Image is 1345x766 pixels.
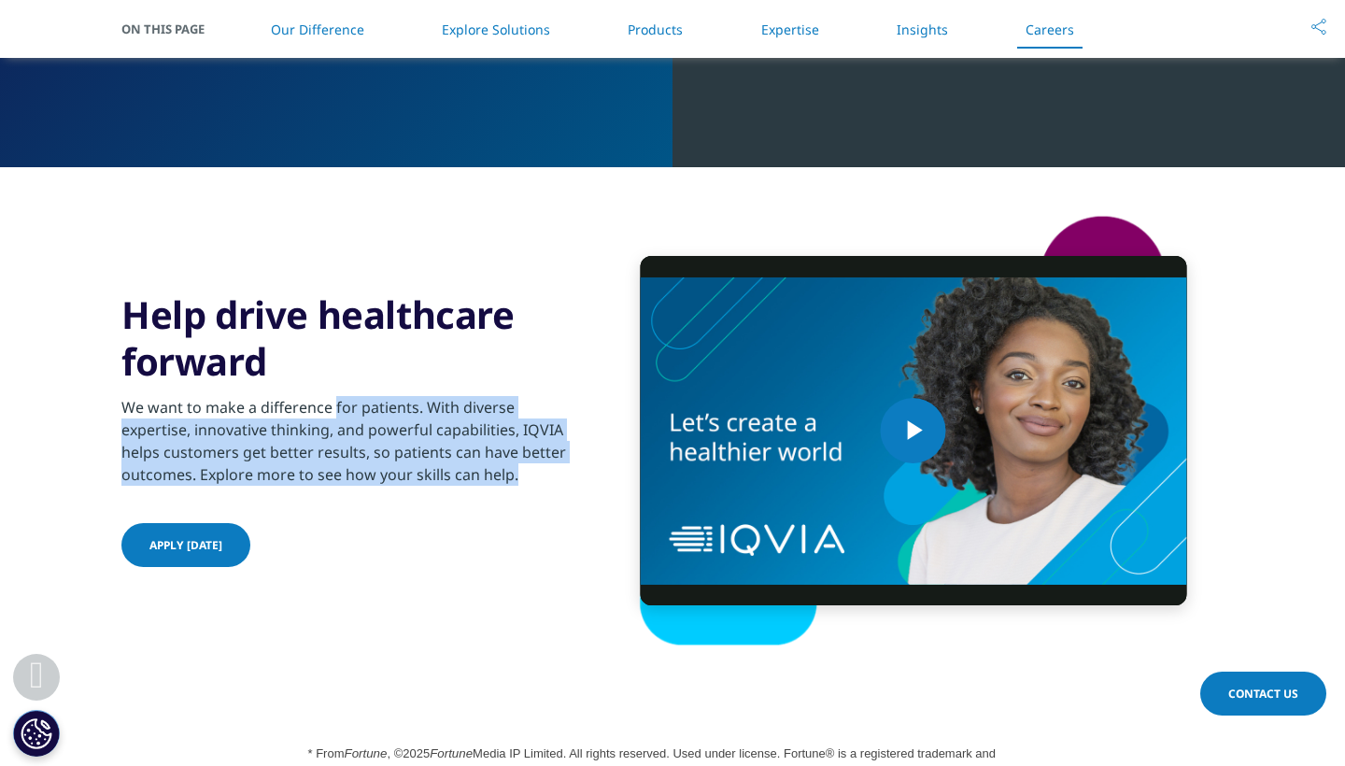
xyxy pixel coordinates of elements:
[121,385,574,486] div: We want to make a difference for patients. With diverse expertise, innovative thinking, and power...
[628,21,683,38] a: Products
[1228,686,1298,702] span: Contact Us
[271,21,364,38] a: Our Difference
[602,214,1224,647] img: shape-2.png
[13,710,60,757] button: Cookie Settings
[121,20,224,38] span: On This Page
[149,537,222,553] span: Apply [DATE]
[881,398,946,463] button: Play Video
[387,746,430,760] span: , ©2025
[761,21,819,38] a: Expertise
[121,291,574,385] h3: Help drive healthcare forward
[308,746,345,760] span: * From
[442,21,550,38] a: Explore Solutions
[640,256,1186,605] video-js: Video Player
[345,746,388,760] em: Fortune
[1200,672,1326,716] a: Contact Us
[430,746,473,760] em: Fortune
[1026,21,1074,38] a: Careers
[121,523,250,567] a: Apply [DATE]
[897,21,948,38] a: Insights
